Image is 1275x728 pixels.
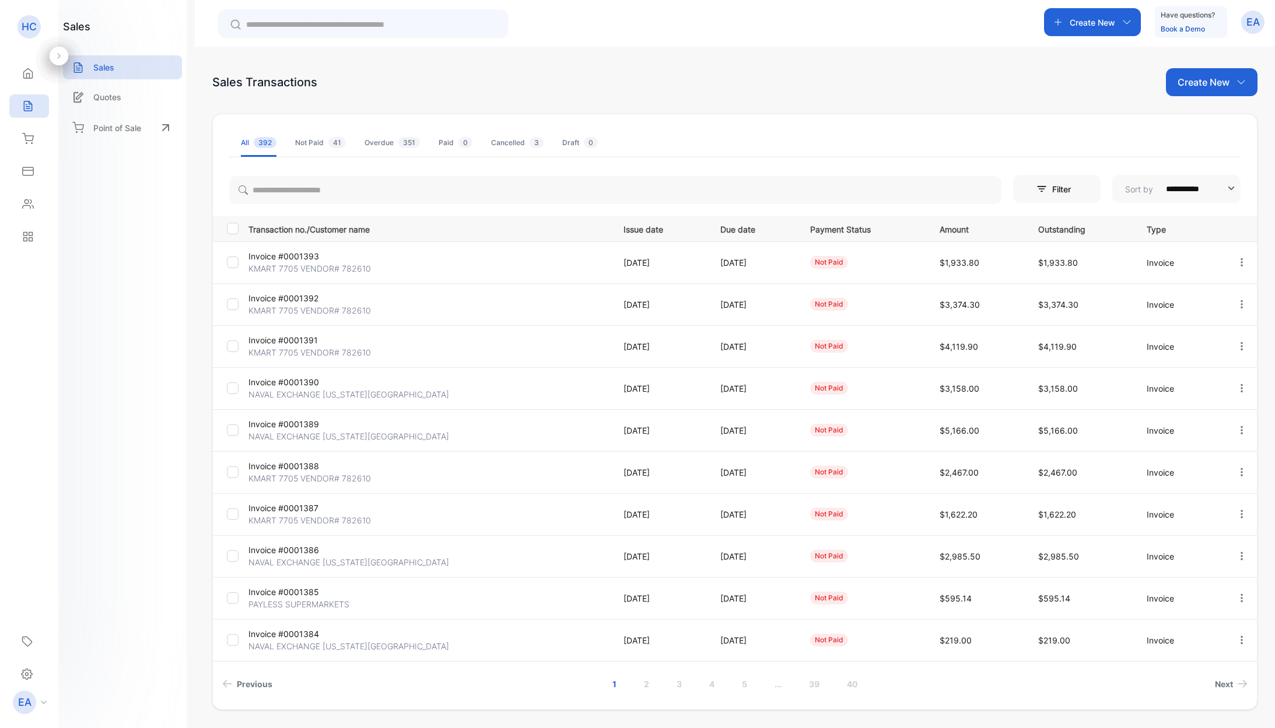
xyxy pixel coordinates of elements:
[18,695,31,710] p: EA
[328,137,346,148] span: 41
[248,640,449,652] p: NAVAL EXCHANGE [US_STATE][GEOGRAPHIC_DATA]
[248,334,369,346] p: Invoice #0001391
[248,502,369,514] p: Invoice #0001387
[248,556,449,568] p: NAVAL EXCHANGE [US_STATE][GEOGRAPHIC_DATA]
[248,418,369,430] p: Invoice #0001389
[248,514,371,526] p: KMART 7705 VENDOR# 782610
[1038,221,1123,235] p: Outstanding
[1241,8,1265,36] button: EA
[1038,509,1076,519] span: $1,622.20
[720,550,786,562] p: [DATE]
[624,340,696,353] p: [DATE]
[624,256,696,269] p: [DATE]
[248,262,371,275] p: KMART 7705 VENDOR# 782610
[530,137,544,148] span: 3
[630,673,663,695] a: Page 2
[248,472,371,484] p: KMART 7705 VENDOR# 782610
[795,673,833,695] a: Page 39
[940,258,979,268] span: $1,933.80
[1147,382,1212,395] p: Invoice
[248,250,369,262] p: Invoice #0001393
[624,424,696,437] p: [DATE]
[93,91,121,103] p: Quotes
[720,508,786,520] p: [DATE]
[1147,298,1212,311] p: Invoice
[63,55,182,79] a: Sales
[810,466,848,479] div: not paid
[810,221,915,235] p: Payment Status
[1161,24,1205,33] a: Book a Demo
[624,221,696,235] p: Issue date
[491,138,544,148] div: Cancelled
[63,85,182,109] a: Quotes
[624,550,696,562] p: [DATE]
[248,376,369,388] p: Invoice #0001390
[720,340,786,353] p: [DATE]
[248,460,369,472] p: Invoice #0001388
[1038,258,1078,268] span: $1,933.80
[1038,467,1077,477] span: $2,467.00
[810,634,848,646] div: not paid
[810,550,848,562] div: not paid
[1215,678,1233,690] span: Next
[9,5,44,40] button: Open LiveChat chat widget
[624,634,696,646] p: [DATE]
[248,586,369,598] p: Invoice #0001385
[940,467,979,477] span: $2,467.00
[940,384,979,393] span: $3,158.00
[213,673,1257,695] ul: Pagination
[1166,68,1258,96] button: Create New
[237,678,272,690] span: Previous
[1070,16,1115,29] p: Create New
[728,673,761,695] a: Page 5
[254,137,276,148] span: 392
[1147,550,1212,562] p: Invoice
[720,466,786,479] p: [DATE]
[1044,8,1141,36] button: Create New
[218,673,277,695] a: Previous page
[810,382,848,395] div: not paid
[624,466,696,479] p: [DATE]
[1147,221,1212,235] p: Type
[624,382,696,395] p: [DATE]
[598,673,631,695] a: Page 1 is your current page
[1246,15,1260,30] p: EA
[833,673,872,695] a: Page 40
[940,425,979,435] span: $5,166.00
[1147,592,1212,604] p: Invoice
[1147,424,1212,437] p: Invoice
[940,551,980,561] span: $2,985.50
[810,508,848,520] div: not paid
[1147,508,1212,520] p: Invoice
[248,628,369,640] p: Invoice #0001384
[1147,340,1212,353] p: Invoice
[720,382,786,395] p: [DATE]
[624,508,696,520] p: [DATE]
[624,298,696,311] p: [DATE]
[248,388,449,400] p: NAVAL EXCHANGE [US_STATE][GEOGRAPHIC_DATA]
[810,340,848,353] div: not paid
[63,115,182,140] a: Point of Sale
[1147,634,1212,646] p: Invoice
[1161,9,1215,21] p: Have questions?
[93,122,141,134] p: Point of Sale
[720,221,786,235] p: Due date
[1038,342,1077,351] span: $4,119.90
[695,673,728,695] a: Page 4
[1038,635,1070,645] span: $219.00
[562,138,598,148] div: Draft
[810,592,848,604] div: not paid
[1038,384,1078,393] span: $3,158.00
[248,346,371,358] p: KMART 7705 VENDOR# 782610
[761,673,796,695] a: Jump forward
[940,221,1014,235] p: Amount
[720,256,786,269] p: [DATE]
[663,673,696,695] a: Page 3
[248,221,609,235] p: Transaction no./Customer name
[1038,425,1078,435] span: $5,166.00
[1038,300,1078,310] span: $3,374.30
[248,598,369,610] p: PAYLESS SUPERMARKETS
[1125,183,1153,195] p: Sort by
[940,593,972,603] span: $595.14
[940,300,980,310] span: $3,374.30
